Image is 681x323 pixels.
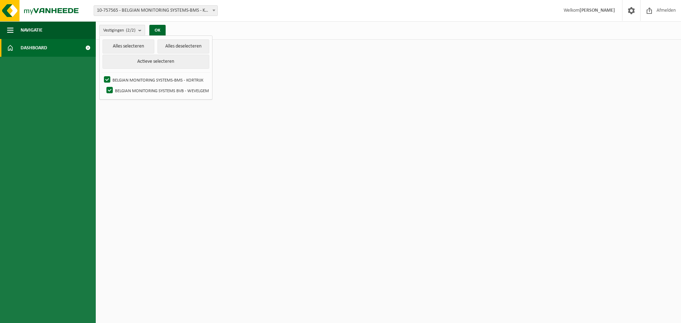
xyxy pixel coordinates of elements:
span: 10-757565 - BELGIAN MONITORING SYSTEMS-BMS - KORTRIJK [94,6,217,16]
button: Alles deselecteren [157,39,209,54]
label: BELGIAN MONITORING SYSTEMS-BMS - KORTRIJK [103,74,209,85]
span: Vestigingen [103,25,135,36]
button: Actieve selecteren [103,55,209,69]
strong: [PERSON_NAME] [580,8,615,13]
button: OK [149,25,166,36]
span: 10-757565 - BELGIAN MONITORING SYSTEMS-BMS - KORTRIJK [94,5,218,16]
span: Dashboard [21,39,47,57]
count: (2/2) [126,28,135,33]
button: Alles selecteren [103,39,154,54]
button: Vestigingen(2/2) [99,25,145,35]
span: Navigatie [21,21,43,39]
label: BELGIAN MONITORING SYSTEMS BVB - WEVELGEM [105,85,209,96]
